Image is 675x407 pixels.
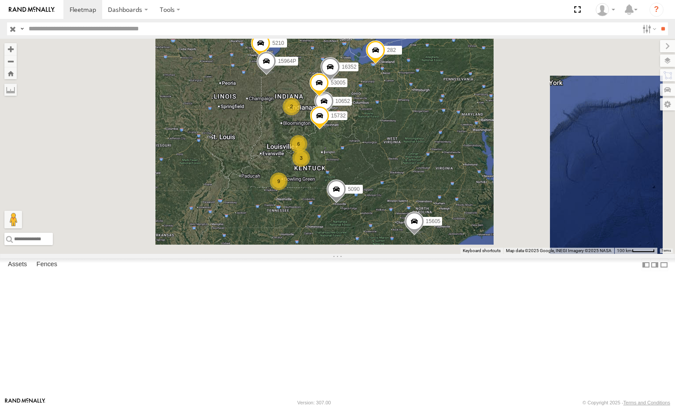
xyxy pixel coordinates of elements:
label: Dock Summary Table to the Right [650,258,659,271]
img: rand-logo.svg [9,7,55,13]
i: ? [649,3,664,17]
button: Drag Pegman onto the map to open Street View [4,211,22,228]
div: 6 [290,135,307,153]
div: Version: 307.00 [297,400,331,405]
span: 10652 [335,98,350,104]
span: Map data ©2025 Google, INEGI Imagery ©2025 NASA [506,248,612,253]
button: Zoom out [4,55,17,67]
a: Terms and Conditions [623,400,670,405]
label: Search Query [18,22,26,35]
label: Fences [32,259,62,271]
span: 15605 [425,218,440,224]
span: 100 km [617,248,632,253]
div: 3 [292,149,310,167]
label: Search Filter Options [639,22,658,35]
label: Assets [4,259,31,271]
span: 15732 [331,113,345,119]
div: © Copyright 2025 - [583,400,670,405]
button: Keyboard shortcuts [463,248,501,254]
span: 15964P [278,58,296,64]
div: 2 [283,98,300,115]
a: Terms (opens in new tab) [662,249,671,253]
button: Zoom in [4,43,17,55]
label: Hide Summary Table [660,258,668,271]
span: 53005 [331,79,345,85]
span: 5090 [348,186,360,192]
label: Map Settings [660,98,675,110]
a: Visit our Website [5,398,45,407]
span: 16352 [342,64,356,70]
label: Measure [4,84,17,96]
div: Paul Withrow [593,3,618,16]
button: Map Scale: 100 km per 48 pixels [614,248,657,254]
div: 9 [270,172,288,190]
label: Dock Summary Table to the Left [642,258,650,271]
span: 282 [387,47,396,53]
span: 5210 [272,40,284,46]
button: Zoom Home [4,67,17,79]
